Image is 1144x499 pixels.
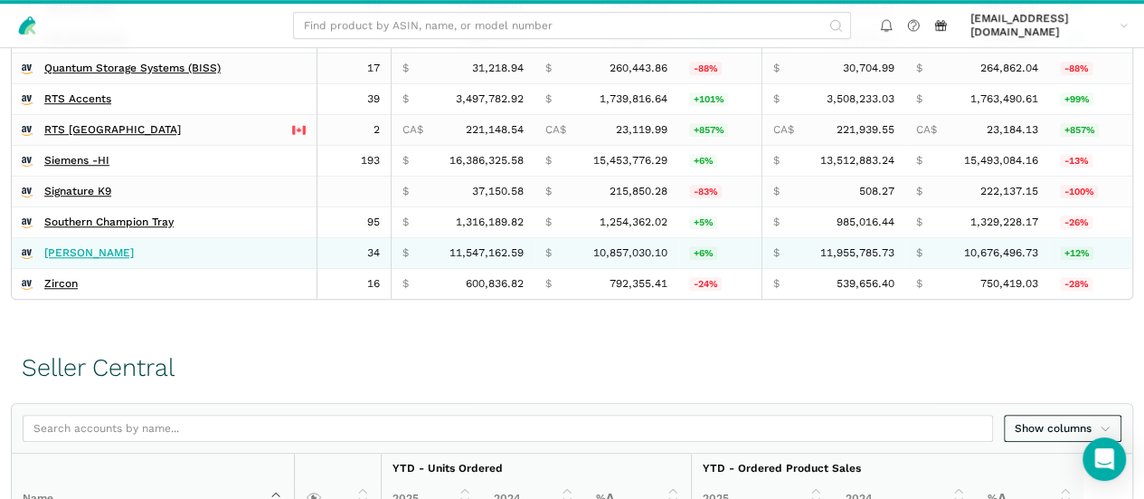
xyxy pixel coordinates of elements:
a: Zircon [44,277,78,291]
span: 11,955,785.73 [820,246,894,260]
td: -12.78% [1049,145,1132,176]
span: $ [773,154,780,168]
span: 539,656.40 [837,277,894,291]
a: Southern Champion Tray [44,216,174,229]
span: +99% [1060,92,1093,106]
td: 857.29% [1049,114,1132,145]
span: 221,148.54 [466,123,524,137]
td: 2 [317,114,392,145]
span: [EMAIL_ADDRESS][DOMAIN_NAME] [970,12,1114,39]
h1: Seller Central [22,354,175,381]
span: 260,443.86 [610,62,667,75]
span: 750,419.03 [980,277,1038,291]
span: $ [773,216,780,229]
span: -88% [689,62,722,75]
span: $ [545,216,552,229]
span: $ [402,185,409,198]
span: $ [402,216,409,229]
td: 16 [317,268,392,299]
span: -24% [689,277,722,291]
span: $ [916,216,922,229]
span: $ [545,62,552,75]
td: -82.79% [678,176,761,206]
span: 10,676,496.73 [964,246,1038,260]
a: RTS [GEOGRAPHIC_DATA] [44,123,181,137]
span: 3,508,233.03 [827,92,894,106]
span: $ [773,277,780,291]
td: 34 [317,237,392,268]
a: Signature K9 [44,185,111,198]
td: -28.09% [1049,268,1132,299]
span: -28% [1060,277,1092,291]
a: Quantum Storage Systems (BISS) [44,62,221,75]
span: +101% [689,92,728,106]
span: -26% [1060,216,1092,229]
td: -99.77% [1049,176,1132,206]
span: $ [916,92,922,106]
span: 11,547,162.59 [449,246,524,260]
span: -100% [1060,185,1098,198]
td: 856.53% [678,114,761,145]
span: +857% [689,123,728,137]
img: 243-canada-6dcbff6b5ddfbc3d576af9e026b5d206327223395eaa30c1e22b34077c083801.svg [292,123,306,137]
span: CA$ [916,123,937,137]
span: $ [402,154,409,168]
span: 985,016.44 [837,216,894,229]
span: 23,184.13 [987,123,1038,137]
span: 1,316,189.82 [456,216,524,229]
span: $ [545,277,552,291]
span: 600,836.82 [466,277,524,291]
td: 6.36% [678,237,761,268]
span: 31,218.94 [472,62,524,75]
span: $ [916,246,922,260]
span: $ [773,185,780,198]
td: 6.03% [678,145,761,176]
span: -13% [1060,154,1092,168]
td: 101.04% [678,83,761,114]
span: $ [916,62,922,75]
span: 1,329,228.17 [970,216,1038,229]
a: [PERSON_NAME] [44,246,134,260]
span: 15,493,084.16 [964,154,1038,168]
span: CA$ [402,123,423,137]
a: RTS Accents [44,92,111,106]
span: +6% [689,246,717,260]
span: +5% [689,216,717,229]
td: 193 [317,145,392,176]
td: 17 [317,53,392,83]
span: 1,763,490.61 [970,92,1038,106]
span: $ [402,92,409,106]
span: 16,386,325.58 [449,154,524,168]
input: Search accounts by name... [23,415,993,442]
span: 23,119.99 [616,123,667,137]
span: $ [402,62,409,75]
span: 1,739,816.64 [600,92,667,106]
td: -24.17% [678,268,761,299]
span: +12% [1060,246,1093,260]
span: $ [545,185,552,198]
strong: YTD - Units Ordered [392,462,503,475]
span: 15,453,776.29 [593,154,667,168]
td: -25.90% [1049,206,1132,237]
span: -83% [689,185,722,198]
span: $ [545,92,552,106]
span: 792,355.41 [610,277,667,291]
span: Show columns [1015,420,1111,437]
a: Siemens -HI [44,154,109,168]
span: 215,850.28 [610,185,667,198]
a: Show columns [1004,415,1121,442]
span: $ [545,246,552,260]
span: $ [402,246,409,260]
span: 13,512,883.24 [820,154,894,168]
span: CA$ [545,123,566,137]
span: $ [545,154,552,168]
span: $ [402,277,409,291]
span: 508.27 [859,185,894,198]
span: +6% [689,154,717,168]
span: $ [773,62,780,75]
input: Find product by ASIN, name, or model number [293,12,851,39]
span: $ [916,277,922,291]
span: +857% [1060,123,1099,137]
strong: YTD - Ordered Product Sales [703,462,861,475]
span: CA$ [773,123,794,137]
